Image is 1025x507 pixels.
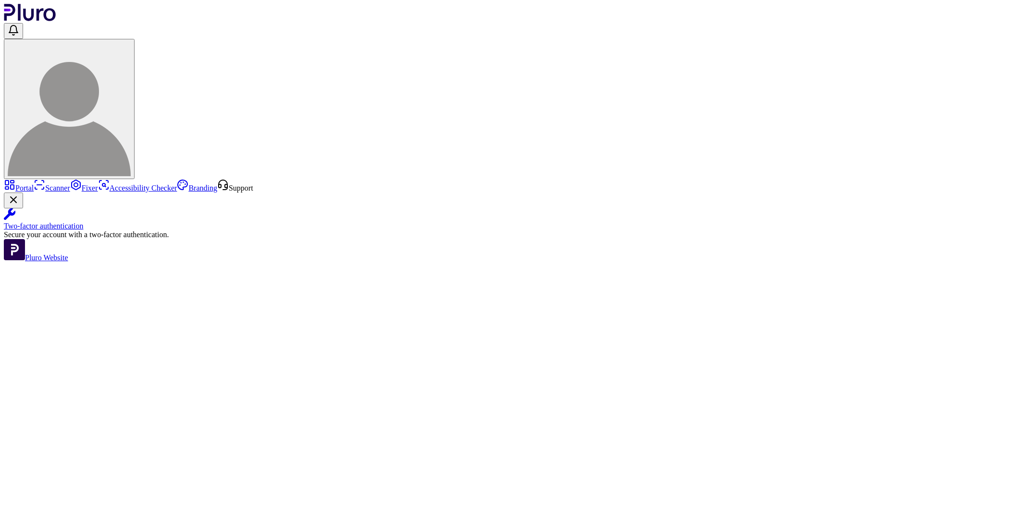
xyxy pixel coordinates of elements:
[70,184,98,192] a: Fixer
[4,184,34,192] a: Portal
[8,53,131,176] img: User avatar
[4,39,135,179] button: User avatar
[98,184,177,192] a: Accessibility Checker
[217,184,253,192] a: Open Support screen
[4,253,68,262] a: Open Pluro Website
[34,184,70,192] a: Scanner
[4,222,1021,230] div: Two-factor authentication
[4,179,1021,262] aside: Sidebar menu
[4,14,56,23] a: Logo
[4,23,23,39] button: Open notifications, you have undefined new notifications
[4,208,1021,230] a: Two-factor authentication
[4,230,1021,239] div: Secure your account with a two-factor authentication.
[177,184,217,192] a: Branding
[4,193,23,208] button: Close Two-factor authentication notification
